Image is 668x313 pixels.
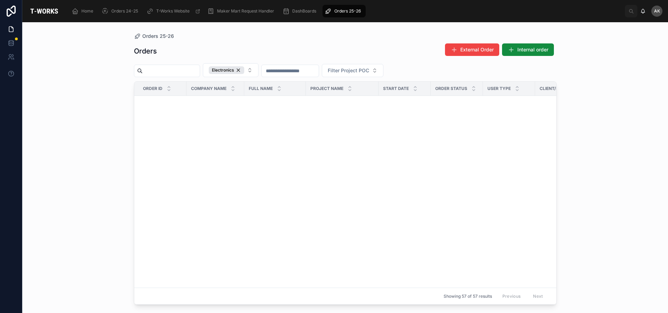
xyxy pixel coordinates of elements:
[292,8,316,14] span: DashBoards
[280,5,321,17] a: DashBoards
[209,66,244,74] div: Electronics
[191,86,226,91] span: Company Name
[203,63,259,77] button: Select Button
[383,86,409,91] span: Start Date
[66,3,625,19] div: scrollable content
[328,67,369,74] span: Filter Project POC
[142,33,174,40] span: Orders 25-26
[156,8,190,14] span: T-Works Website
[81,8,93,14] span: Home
[502,43,554,56] button: Internal order
[70,5,98,17] a: Home
[460,46,494,53] span: External Order
[134,46,157,56] h1: Orders
[111,8,138,14] span: Orders 24-25
[487,86,511,91] span: User Type
[143,86,162,91] span: Order ID
[334,8,361,14] span: Orders 25-26
[444,294,492,299] span: Showing 57 of 57 results
[435,86,467,91] span: Order Status
[445,43,499,56] button: External Order
[100,5,143,17] a: Orders 24-25
[249,86,273,91] span: Full Name
[209,66,244,74] button: Unselect ELECTRONICS
[540,86,592,91] span: Client/Employee Email
[144,5,204,17] a: T-Works Website
[134,33,174,40] a: Orders 25-26
[323,5,366,17] a: Orders 25-26
[322,64,383,77] button: Select Button
[310,86,343,91] span: Project Name
[654,8,660,14] span: AK
[217,8,274,14] span: Maker Mart Request Handler
[517,46,548,53] span: Internal order
[28,6,61,17] img: App logo
[205,5,279,17] a: Maker Mart Request Handler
